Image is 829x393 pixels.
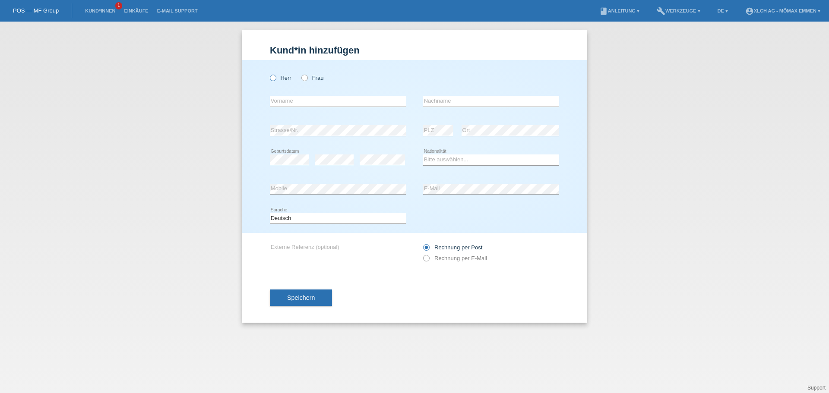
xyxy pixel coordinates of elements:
a: Einkäufe [120,8,152,13]
label: Frau [301,75,323,81]
a: Kund*innen [81,8,120,13]
label: Rechnung per Post [423,244,482,251]
input: Rechnung per Post [423,244,429,255]
a: account_circleXLCH AG - Mömax Emmen ▾ [741,8,825,13]
input: Frau [301,75,307,80]
label: Herr [270,75,291,81]
a: E-Mail Support [153,8,202,13]
i: account_circle [745,7,754,16]
span: 1 [115,2,122,9]
button: Speichern [270,289,332,306]
input: Herr [270,75,275,80]
i: build [657,7,665,16]
a: POS — MF Group [13,7,59,14]
a: Support [807,385,826,391]
h1: Kund*in hinzufügen [270,45,559,56]
a: DE ▾ [713,8,732,13]
i: book [599,7,608,16]
input: Rechnung per E-Mail [423,255,429,266]
a: buildWerkzeuge ▾ [652,8,705,13]
a: bookAnleitung ▾ [595,8,644,13]
label: Rechnung per E-Mail [423,255,487,261]
span: Speichern [287,294,315,301]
